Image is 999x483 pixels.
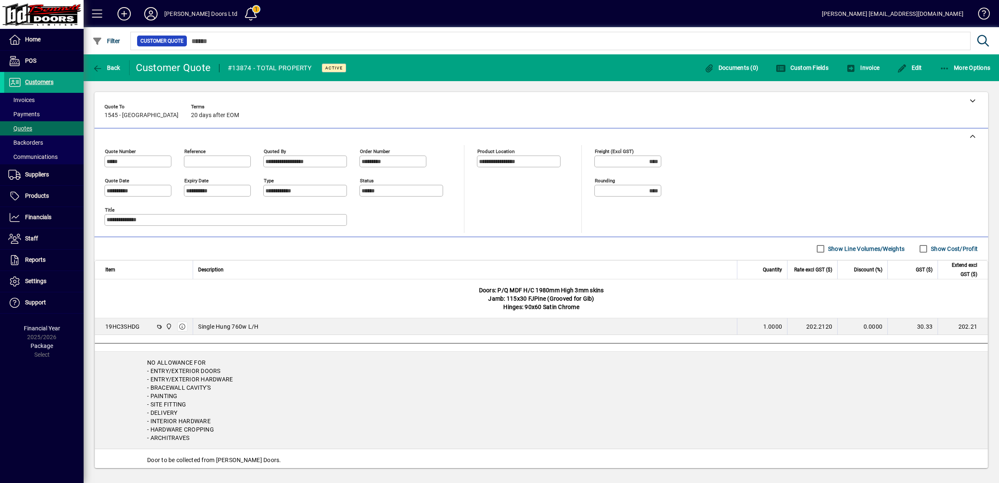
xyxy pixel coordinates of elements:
mat-label: Freight (excl GST) [595,148,634,154]
span: Single Hung 760w L/H [198,322,258,331]
a: Reports [4,250,84,271]
div: Door to be collected from [PERSON_NAME] Doors. [95,449,988,471]
span: Discount (%) [854,265,882,274]
mat-label: Type [264,178,274,184]
span: Settings [25,278,46,284]
span: Quantity [763,265,782,274]
span: Item [105,265,115,274]
span: Quotes [8,125,32,132]
span: Customer Quote [140,37,183,45]
a: Settings [4,271,84,292]
span: Reports [25,256,46,263]
div: #13874 - TOTAL PROPERTY [228,61,311,75]
span: Home [25,36,41,43]
a: Support [4,292,84,313]
button: Invoice [844,60,882,75]
span: 1.0000 [763,322,782,331]
td: 0.0000 [837,318,887,335]
span: POS [25,57,36,64]
span: Products [25,192,49,199]
a: Backorders [4,135,84,150]
a: Home [4,29,84,50]
mat-label: Status [360,178,374,184]
mat-label: Quoted by [264,148,286,154]
mat-label: Product location [477,148,515,154]
span: Edit [897,64,922,71]
a: Products [4,186,84,207]
button: Edit [895,60,924,75]
mat-label: Reference [184,148,206,154]
span: Documents (0) [704,64,758,71]
mat-label: Quote number [105,148,136,154]
a: POS [4,51,84,72]
span: Back [92,64,120,71]
span: Bennett Doors Ltd [163,322,173,331]
span: Suppliers [25,171,49,178]
button: Custom Fields [774,60,831,75]
button: Back [90,60,122,75]
mat-label: Title [105,207,115,213]
a: Suppliers [4,164,84,185]
span: Invoice [846,64,879,71]
span: Payments [8,111,40,118]
span: Filter [92,38,120,44]
span: Custom Fields [776,64,828,71]
button: Profile [138,6,164,21]
span: Financials [25,214,51,220]
button: Add [111,6,138,21]
mat-label: Quote date [105,178,129,184]
mat-label: Rounding [595,178,615,184]
span: Active [325,65,343,71]
button: Documents (0) [702,60,760,75]
span: Customers [25,79,54,85]
a: Communications [4,150,84,164]
app-page-header-button: Back [84,60,130,75]
span: Communications [8,153,58,160]
div: NO ALLOWANCE FOR - ENTRY/EXTERIOR DOORS - ENTRY/EXTERIOR HARDWARE - BRACEWALL CAVITY'S - PAINTING... [95,352,988,449]
button: Filter [90,33,122,49]
span: Invoices [8,97,35,103]
button: More Options [938,60,993,75]
span: 1545 - [GEOGRAPHIC_DATA] [104,112,178,119]
div: [PERSON_NAME] Doors Ltd [164,7,237,20]
span: More Options [940,64,991,71]
span: Rate excl GST ($) [794,265,832,274]
span: Staff [25,235,38,242]
span: Extend excl GST ($) [943,261,977,279]
span: Backorders [8,139,43,146]
div: 19HC3SHDG [105,322,140,331]
span: Description [198,265,224,274]
span: Support [25,299,46,306]
mat-label: Expiry date [184,178,209,184]
td: 30.33 [887,318,938,335]
div: Customer Quote [136,61,211,74]
a: Staff [4,228,84,249]
span: GST ($) [916,265,933,274]
span: 20 days after EOM [191,112,239,119]
label: Show Cost/Profit [929,245,978,253]
a: Payments [4,107,84,121]
a: Invoices [4,93,84,107]
td: 202.21 [938,318,988,335]
div: [PERSON_NAME] [EMAIL_ADDRESS][DOMAIN_NAME] [822,7,963,20]
mat-label: Order number [360,148,390,154]
div: Doors: P/Q MDF H/C 1980mm High 3mm skins Jamb: 115x30 FJPine (Grooved for Gib) Hinges: 90x60 Sati... [95,279,988,318]
span: Financial Year [24,325,60,332]
a: Quotes [4,121,84,135]
div: 202.2120 [793,322,832,331]
a: Financials [4,207,84,228]
span: Package [31,342,53,349]
a: Knowledge Base [972,2,989,29]
label: Show Line Volumes/Weights [826,245,905,253]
